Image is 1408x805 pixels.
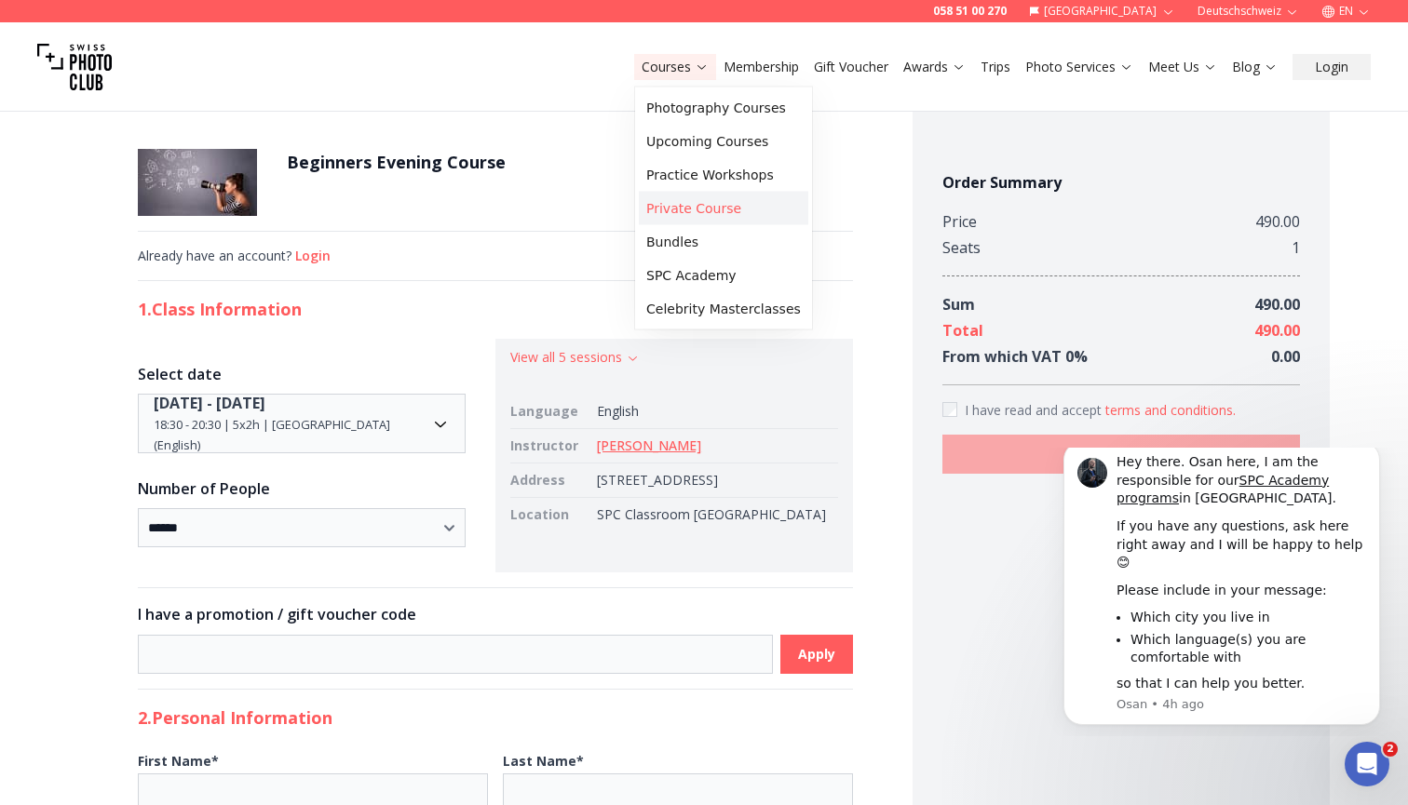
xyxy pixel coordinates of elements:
td: Location [510,498,589,532]
button: Apply [780,635,853,674]
span: 490.00 [1254,320,1300,341]
button: Meet Us [1141,54,1225,80]
span: 2 [1383,742,1398,757]
span: 0.00 [1271,346,1300,367]
div: Already have an account? [138,247,853,265]
a: Private Course [639,192,808,225]
div: so that I can help you better. [81,227,331,246]
td: English [589,395,838,429]
b: Apply [798,645,835,664]
b: Last Name * [503,752,584,770]
iframe: Intercom notifications message [1036,448,1408,736]
div: Price [942,208,977,235]
a: Upcoming Courses [639,125,808,158]
h2: 2. Personal Information [138,704,853,731]
h4: Order Summary [942,171,1300,194]
img: Profile image for Osan [42,10,72,40]
td: Address [510,463,589,498]
a: Celebrity Masterclasses [639,292,808,326]
button: go back [12,7,47,43]
span: 😐 [306,552,333,589]
td: SPC Classroom [GEOGRAPHIC_DATA] [589,498,838,532]
div: 1 [1292,235,1300,261]
a: Gift Voucher [814,58,888,76]
div: Please include in your message: [81,134,331,153]
li: Which city you live in [95,161,331,179]
span: smiley reaction [345,552,393,589]
div: Did this answer your question? [22,533,618,554]
a: Membership [724,58,799,76]
div: 490.00 [1255,208,1300,235]
button: View all 5 sessions [510,348,640,367]
button: PLACE ORDER [942,435,1300,474]
div: Seats [942,235,981,261]
button: Membership [716,54,806,80]
img: Beginners Evening Course [138,149,257,216]
button: Date [138,394,466,453]
button: Trips [973,54,1018,80]
div: Close [595,7,629,41]
button: Collapse window [560,7,595,43]
a: 058 51 00 270 [933,4,1007,19]
b: PLACE ORDER [1077,445,1166,463]
div: From which VAT 0 % [942,343,1088,369]
b: First Name * [138,752,219,770]
td: [STREET_ADDRESS] [589,463,838,498]
td: Instructor [510,429,589,463]
h1: Beginners Evening Course [287,149,506,175]
span: 490.00 [1254,294,1300,315]
div: Message content [81,6,331,246]
a: Practice Workshops [639,158,808,192]
h2: 1. Class Information [138,296,853,322]
span: 😃 [355,552,382,589]
a: Photo Services [1025,58,1133,76]
a: Courses [642,58,709,76]
div: Hey there. Osan here, I am the responsible for our in [GEOGRAPHIC_DATA]. [81,6,331,60]
button: Gift Voucher [806,54,896,80]
span: disappointed reaction [248,552,296,589]
a: Awards [903,58,966,76]
a: Meet Us [1148,58,1217,76]
button: Photo Services [1018,54,1141,80]
a: SPC Academy [639,259,808,292]
span: neutral face reaction [296,552,345,589]
a: Blog [1232,58,1278,76]
img: Swiss photo club [37,30,112,104]
button: Login [1293,54,1371,80]
a: Open in help center [246,673,395,688]
h3: I have a promotion / gift voucher code [138,603,853,625]
span: I have read and accept [965,401,1105,419]
h3: Select date [138,363,466,385]
a: Trips [981,58,1010,76]
div: Sum [942,291,975,317]
button: Accept termsI have read and accept [1105,401,1236,420]
td: Language [510,395,589,429]
a: Bundles [639,225,808,259]
div: Total [942,317,983,343]
span: 😞 [258,552,285,589]
li: Which language(s) you are comfortable with [95,183,331,218]
button: Courses [634,54,716,80]
button: Blog [1225,54,1285,80]
input: Accept terms [942,402,957,417]
button: Awards [896,54,973,80]
a: [PERSON_NAME] [597,436,701,454]
button: Login [295,247,331,265]
p: Message from Osan, sent 4h ago [81,248,331,265]
a: Photography Courses [639,91,808,125]
div: If you have any questions, ask here right away and I will be happy to help 😊 [81,70,331,125]
iframe: Intercom live chat [1345,742,1389,786]
h3: Number of People [138,477,466,500]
